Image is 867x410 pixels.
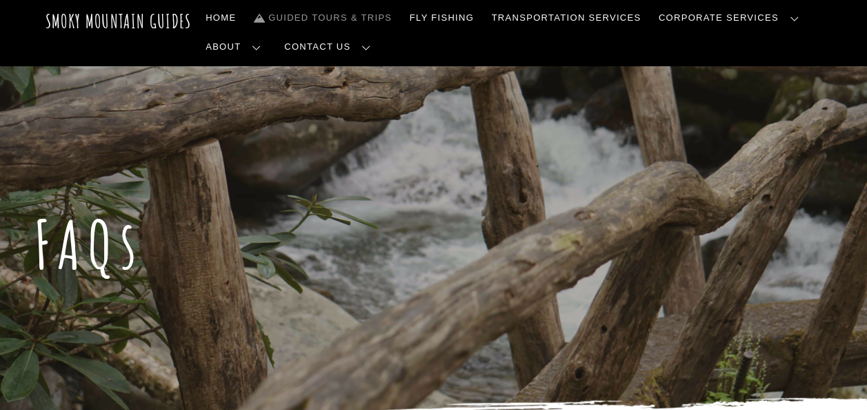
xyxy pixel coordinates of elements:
a: Home [200,3,241,32]
a: Smoky Mountain Guides [46,10,192,32]
a: Fly Fishing [404,3,479,32]
a: About [200,32,272,61]
a: Transportation Services [486,3,646,32]
a: Guided Tours & Trips [248,3,397,32]
h1: FAQs [34,204,834,284]
a: Corporate Services [653,3,810,32]
a: Contact Us [279,32,381,61]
